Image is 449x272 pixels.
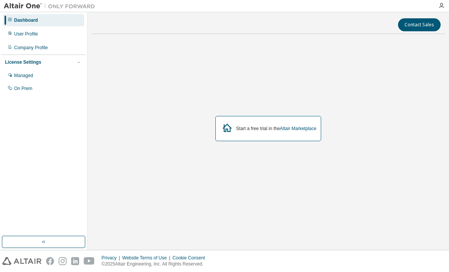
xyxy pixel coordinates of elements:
[14,17,38,23] div: Dashboard
[59,257,67,265] img: instagram.svg
[122,255,172,261] div: Website Terms of Use
[172,255,209,261] div: Cookie Consent
[236,126,317,132] div: Start a free trial in the
[14,72,33,79] div: Managed
[84,257,95,265] img: youtube.svg
[398,18,441,31] button: Contact Sales
[71,257,79,265] img: linkedin.svg
[46,257,54,265] img: facebook.svg
[4,2,99,10] img: Altair One
[14,45,48,51] div: Company Profile
[14,85,32,92] div: On Prem
[102,255,122,261] div: Privacy
[2,257,41,265] img: altair_logo.svg
[5,59,41,65] div: License Settings
[102,261,210,267] p: © 2025 Altair Engineering, Inc. All Rights Reserved.
[280,126,316,131] a: Altair Marketplace
[14,31,38,37] div: User Profile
